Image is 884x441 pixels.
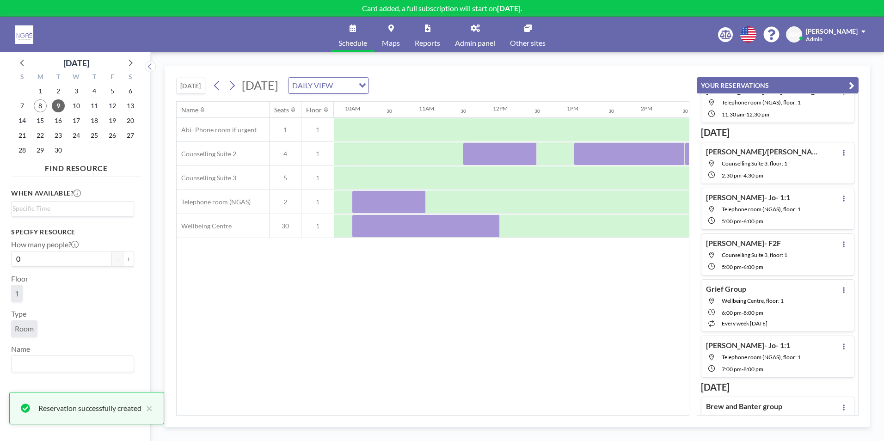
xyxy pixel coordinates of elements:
span: Counselling Suite 3 [177,174,236,182]
div: S [13,72,31,84]
span: 1 [270,126,301,134]
a: Admin panel [448,17,503,52]
div: T [49,72,68,84]
span: Counselling Suite 2 [177,150,236,158]
div: F [103,72,121,84]
span: 1 [301,198,334,206]
span: 8:00 PM [743,366,763,373]
span: every week [DATE] [722,320,767,327]
span: 1 [301,150,334,158]
span: [DATE] [242,78,278,92]
div: [DATE] [63,56,89,69]
div: M [31,72,49,84]
span: Friday, September 26, 2025 [106,129,119,142]
b: [DATE] [497,4,521,12]
span: Wednesday, September 24, 2025 [70,129,83,142]
span: Monday, September 8, 2025 [34,99,47,112]
h4: [PERSON_NAME]- F2F [706,239,781,248]
span: - [742,172,743,179]
span: 4 [270,150,301,158]
div: T [85,72,103,84]
span: Sunday, September 28, 2025 [16,144,29,157]
h4: [PERSON_NAME]- Jo- 1:1 [706,341,790,350]
div: Name [181,106,198,114]
span: Telephone room (NGAS), floor: 1 [722,354,801,361]
span: Tuesday, September 23, 2025 [52,129,65,142]
div: 30 [608,108,614,114]
span: Thursday, September 11, 2025 [88,99,101,112]
span: Other sites [510,39,546,47]
button: - [112,251,123,267]
span: Monday, September 29, 2025 [34,144,47,157]
button: [DATE] [176,78,205,94]
span: Counselling Suite 3, floor: 1 [722,251,787,258]
a: Maps [374,17,407,52]
button: + [123,251,134,267]
span: Telephone room (NGAS), floor: 1 [722,206,801,213]
span: 11:30 AM [722,111,744,118]
span: Sunday, September 7, 2025 [16,99,29,112]
span: Admin panel [455,39,495,47]
span: 1 [301,222,334,230]
span: Telephone room (NGAS), floor: 1 [722,99,801,106]
input: Search for option [12,203,129,214]
h3: Specify resource [11,228,134,236]
span: - [742,263,743,270]
div: 30 [460,108,466,114]
span: Sunday, September 21, 2025 [16,129,29,142]
span: Monday, September 1, 2025 [34,85,47,98]
span: - [742,218,743,225]
span: Reports [415,39,440,47]
span: Friday, September 12, 2025 [106,99,119,112]
span: Thursday, September 4, 2025 [88,85,101,98]
span: Wednesday, September 17, 2025 [70,114,83,127]
div: 10AM [345,105,360,112]
span: Wellbeing Centre [177,222,232,230]
h4: [PERSON_NAME]- Jo- 1:1 [706,193,790,202]
div: 2PM [641,105,652,112]
span: 8:00 PM [743,309,763,316]
input: Search for option [336,80,353,92]
span: 1 [15,289,19,298]
span: Wednesday, September 3, 2025 [70,85,83,98]
div: 11AM [419,105,434,112]
span: 4:30 PM [743,172,763,179]
div: Search for option [12,202,134,215]
img: organization-logo [15,25,33,44]
div: 12PM [493,105,508,112]
span: [PERSON_NAME] [806,27,858,35]
span: Saturday, September 13, 2025 [124,99,137,112]
span: - [742,309,743,316]
span: 2 [270,198,301,206]
span: Friday, September 5, 2025 [106,85,119,98]
span: DAILY VIEW [290,80,335,92]
span: Sunday, September 14, 2025 [16,114,29,127]
span: AW [789,31,800,39]
div: Search for option [12,356,134,372]
span: Room [15,324,34,333]
span: Admin [806,36,823,43]
h3: [DATE] [701,381,854,393]
span: Thursday, September 25, 2025 [88,129,101,142]
span: Abi- Phone room if urgent [177,126,257,134]
span: Thursday, September 18, 2025 [88,114,101,127]
h3: [DATE] [701,127,854,138]
span: Saturday, September 27, 2025 [124,129,137,142]
h4: Brew and Banter group [706,402,782,411]
span: 5:00 PM [722,263,742,270]
span: Telephone room (NGAS) [177,198,251,206]
button: close [141,403,153,414]
label: Floor [11,274,28,283]
span: 30 [270,222,301,230]
span: - [744,111,746,118]
a: Schedule [331,17,374,52]
span: - [742,366,743,373]
div: 30 [387,108,392,114]
h4: FIND RESOURCE [11,160,141,173]
span: 6:00 PM [722,309,742,316]
span: 2:30 PM [722,172,742,179]
div: Search for option [289,78,368,93]
div: Seats [274,106,289,114]
span: 5:00 PM [722,218,742,225]
span: Tuesday, September 30, 2025 [52,144,65,157]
